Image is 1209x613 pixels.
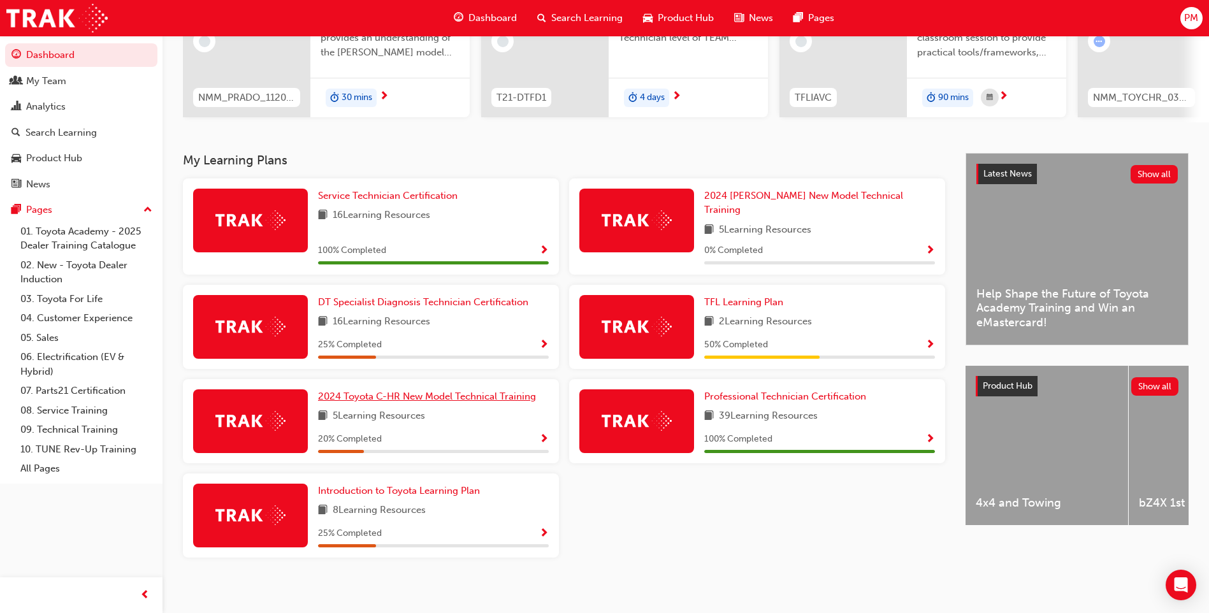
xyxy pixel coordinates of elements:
a: 2024 [PERSON_NAME] New Model Technical Training [704,189,935,217]
span: pages-icon [11,205,21,216]
a: guage-iconDashboard [444,5,527,31]
button: DashboardMy TeamAnalyticsSearch LearningProduct HubNews [5,41,157,198]
span: DT Specialist Diagnosis Technician Certification [318,296,528,308]
span: guage-icon [11,50,21,61]
button: Show Progress [539,337,549,353]
a: 04. Customer Experience [15,308,157,328]
span: book-icon [704,222,714,238]
span: Show Progress [925,340,935,351]
img: Trak [6,4,108,32]
span: search-icon [11,127,20,139]
span: 16 Learning Resources [333,314,430,330]
a: 4x4 and Towing [966,366,1128,525]
span: Show Progress [539,340,549,351]
span: 4 days [640,90,665,105]
span: Pages [808,11,834,25]
span: book-icon [704,408,714,424]
span: learningRecordVerb_NONE-icon [497,36,509,47]
span: This is a 90 minute virtual classroom session to provide practical tools/frameworks, behaviours a... [917,17,1056,60]
span: 90 mins [938,90,969,105]
span: search-icon [537,10,546,26]
span: next-icon [379,91,389,103]
span: PM [1184,11,1198,25]
span: book-icon [318,314,328,330]
span: Help Shape the Future of Toyota Academy Training and Win an eMastercard! [976,287,1178,330]
span: Product Hub [983,380,1032,391]
span: learningRecordVerb_ATTEMPT-icon [1094,36,1105,47]
span: chart-icon [11,101,21,113]
span: book-icon [704,314,714,330]
a: Professional Technician Certification [704,389,871,404]
span: learningRecordVerb_NONE-icon [795,36,807,47]
span: News [749,11,773,25]
span: TFLIAVC [795,90,832,105]
span: Show Progress [925,434,935,445]
a: news-iconNews [724,5,783,31]
a: Service Technician Certification [318,189,463,203]
div: Search Learning [25,126,97,140]
a: 07. Parts21 Certification [15,381,157,401]
span: 2 Learning Resources [719,314,812,330]
span: Show Progress [539,528,549,540]
button: Show Progress [539,431,549,447]
span: duration-icon [927,90,936,106]
div: Analytics [26,99,66,114]
button: PM [1180,7,1203,29]
img: Trak [215,411,286,431]
span: 39 Learning Resources [719,408,818,424]
span: book-icon [318,208,328,224]
a: TFL Learning Plan [704,295,788,310]
span: car-icon [643,10,653,26]
div: Product Hub [26,151,82,166]
a: 09. Technical Training [15,420,157,440]
span: calendar-icon [987,90,993,106]
button: Show Progress [925,337,935,353]
span: 30 mins [342,90,372,105]
span: 0 % Completed [704,243,763,258]
span: book-icon [318,503,328,519]
a: 06. Electrification (EV & Hybrid) [15,347,157,381]
div: Open Intercom Messenger [1166,570,1196,600]
span: Show Progress [539,434,549,445]
img: Trak [215,317,286,336]
span: car-icon [11,153,21,164]
a: News [5,173,157,196]
span: This eLearning module provides an understanding of the [PERSON_NAME] model line-up and its Katash... [321,17,460,60]
button: Show all [1131,377,1179,396]
a: My Team [5,69,157,93]
a: Product Hub [5,147,157,170]
span: Professional Technician Certification [704,391,866,402]
h3: My Learning Plans [183,153,945,168]
span: up-icon [143,202,152,219]
span: 100 % Completed [704,432,772,447]
span: 5 Learning Resources [333,408,425,424]
a: Latest NewsShow all [976,164,1178,184]
a: 05. Sales [15,328,157,348]
span: 4x4 and Towing [976,496,1118,510]
button: Pages [5,198,157,222]
div: My Team [26,74,66,89]
a: Dashboard [5,43,157,67]
img: Trak [602,210,672,230]
span: prev-icon [140,588,150,603]
div: Pages [26,203,52,217]
button: Show Progress [925,431,935,447]
span: people-icon [11,76,21,87]
span: T21-DTFD1 [496,90,546,105]
button: Show Progress [925,243,935,259]
a: DT Specialist Diagnosis Technician Certification [318,295,533,310]
span: TFL Learning Plan [704,296,783,308]
img: Trak [215,210,286,230]
span: Latest News [983,168,1032,179]
span: learningRecordVerb_NONE-icon [199,36,210,47]
span: Service Technician Certification [318,190,458,201]
a: Analytics [5,95,157,119]
span: Show Progress [539,245,549,257]
span: next-icon [999,91,1008,103]
span: book-icon [318,408,328,424]
span: 2024 Toyota C-HR New Model Technical Training [318,391,536,402]
span: NMM_PRADO_112024_MODULE_1 [198,90,295,105]
span: 5 Learning Resources [719,222,811,238]
span: 16 Learning Resources [333,208,430,224]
